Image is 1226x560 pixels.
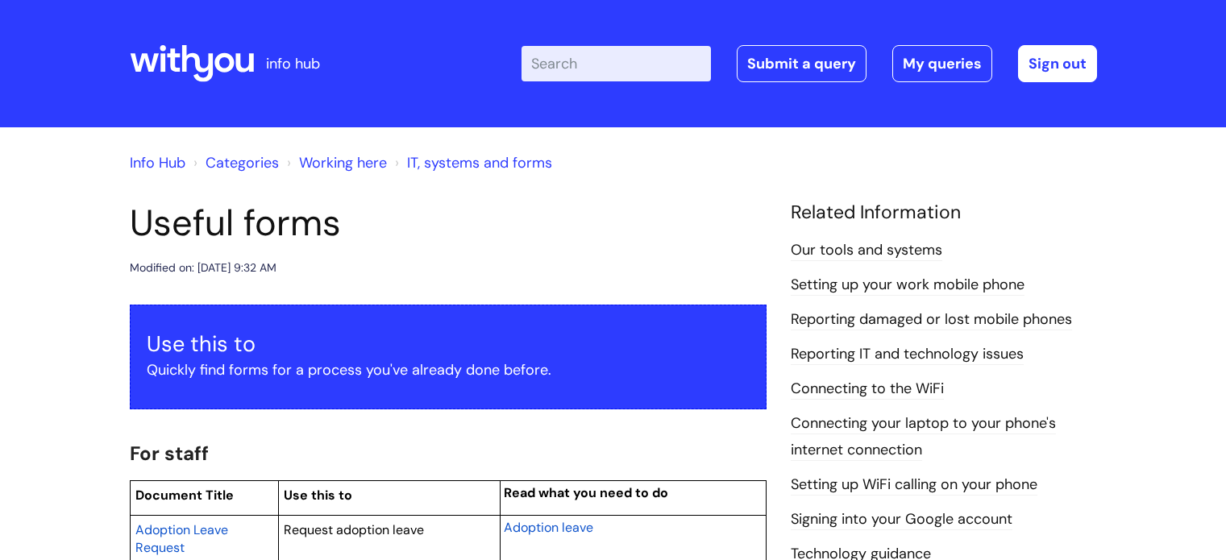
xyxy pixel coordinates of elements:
[504,519,593,536] span: Adoption leave
[791,240,942,261] a: Our tools and systems
[407,153,552,172] a: IT, systems and forms
[504,484,668,501] span: Read what you need to do
[130,441,209,466] span: For staff
[206,153,279,172] a: Categories
[147,357,750,383] p: Quickly find forms for a process you've already done before.
[791,413,1056,460] a: Connecting your laptop to your phone's internet connection
[284,521,424,538] span: Request adoption leave
[504,517,593,537] a: Adoption leave
[283,150,387,176] li: Working here
[135,521,228,556] span: Adoption Leave Request
[522,46,711,81] input: Search
[791,509,1012,530] a: Signing into your Google account
[284,487,352,504] span: Use this to
[791,344,1024,365] a: Reporting IT and technology issues
[130,258,276,278] div: Modified on: [DATE] 9:32 AM
[147,331,750,357] h3: Use this to
[737,45,867,82] a: Submit a query
[130,153,185,172] a: Info Hub
[791,379,944,400] a: Connecting to the WiFi
[135,520,228,557] a: Adoption Leave Request
[189,150,279,176] li: Solution home
[791,201,1097,224] h4: Related Information
[135,487,234,504] span: Document Title
[892,45,992,82] a: My queries
[130,201,767,245] h1: Useful forms
[522,45,1097,82] div: | -
[266,51,320,77] p: info hub
[791,275,1024,296] a: Setting up your work mobile phone
[791,475,1037,496] a: Setting up WiFi calling on your phone
[299,153,387,172] a: Working here
[791,309,1072,330] a: Reporting damaged or lost mobile phones
[1018,45,1097,82] a: Sign out
[391,150,552,176] li: IT, systems and forms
